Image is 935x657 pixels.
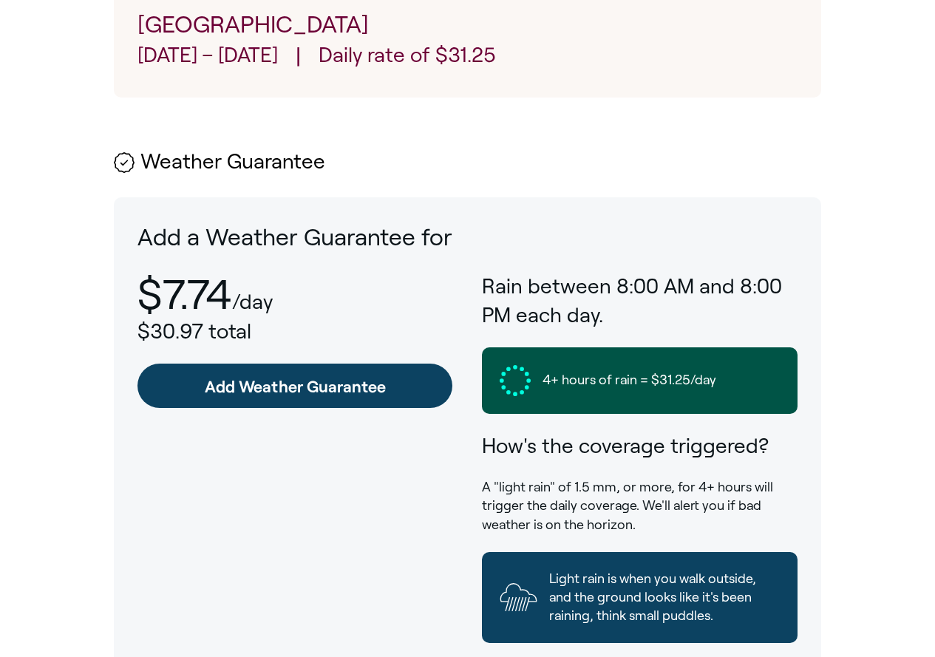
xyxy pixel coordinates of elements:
[543,371,716,389] span: 4+ hours of rain = $31.25/day
[137,221,798,254] p: Add a Weather Guarantee for
[137,272,232,317] p: $7.74
[137,364,452,408] a: Add Weather Guarantee
[137,320,251,343] span: $30.97 total
[482,478,797,534] p: A "light rain" of 1.5 mm, or more, for 4+ hours will trigger the daily coverage. We'll alert you ...
[232,290,273,313] p: /day
[137,8,798,41] p: [GEOGRAPHIC_DATA]
[114,151,821,174] h2: Weather Guarantee
[137,41,278,74] p: [DATE] – [DATE]
[482,432,797,460] h3: How's the coverage triggered?
[296,41,301,74] span: |
[319,41,496,74] p: Daily rate of $31.25
[549,570,779,626] span: Light rain is when you walk outside, and the ground looks like it's been raining, think small pud...
[482,272,797,330] h3: Rain between 8:00 AM and 8:00 PM each day.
